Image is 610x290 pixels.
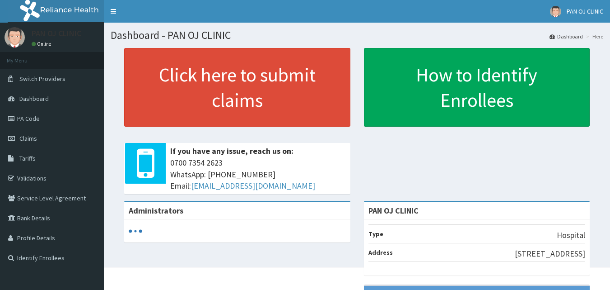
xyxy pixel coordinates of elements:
[364,48,590,127] a: How to Identify Enrollees
[129,224,142,238] svg: audio-loading
[550,6,561,17] img: User Image
[549,33,583,40] a: Dashboard
[368,205,419,216] strong: PAN OJ CLINIC
[124,48,350,127] a: Click here to submit claims
[19,134,37,143] span: Claims
[557,229,585,241] p: Hospital
[170,146,293,156] b: If you have any issue, reach us on:
[111,29,603,41] h1: Dashboard - PAN OJ CLINIC
[170,157,346,192] span: 0700 7354 2623 WhatsApp: [PHONE_NUMBER] Email:
[567,7,603,15] span: PAN OJ CLINIC
[368,230,383,238] b: Type
[191,181,315,191] a: [EMAIL_ADDRESS][DOMAIN_NAME]
[5,27,25,48] img: User Image
[19,75,65,83] span: Switch Providers
[515,248,585,260] p: [STREET_ADDRESS]
[584,33,603,40] li: Here
[19,95,49,103] span: Dashboard
[129,205,183,216] b: Administrators
[19,154,36,162] span: Tariffs
[368,248,393,257] b: Address
[32,41,53,47] a: Online
[32,29,81,38] p: PAN OJ CLINIC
